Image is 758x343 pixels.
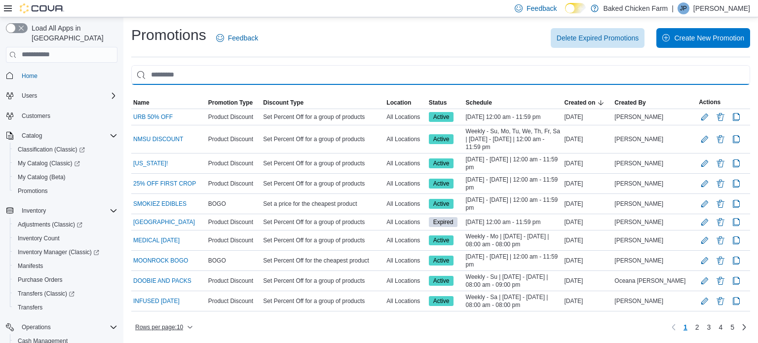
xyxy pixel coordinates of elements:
div: [DATE] [563,275,613,287]
span: [PERSON_NAME] [614,180,663,188]
button: Delete Promotion [715,178,726,190]
input: This is a search bar. As you type, the results lower in the page will automatically filter. [131,65,750,85]
a: Page 3 of 5 [703,319,715,335]
button: Home [2,69,121,83]
span: Transfers [14,302,117,313]
ul: Pagination for table: [680,319,738,335]
span: Active [433,236,450,245]
span: All Locations [386,159,420,167]
a: Page 4 of 5 [715,319,726,335]
button: Delete Promotion [715,133,726,145]
span: Inventory Manager (Classic) [18,248,99,256]
span: Product Discount [208,135,253,143]
a: Page 5 of 5 [726,319,738,335]
button: Clone Promotion [730,255,742,267]
div: [DATE] [563,178,613,190]
span: All Locations [386,135,420,143]
div: Set Percent Off for a group of products [261,133,384,145]
span: Adjustments (Classic) [14,219,117,230]
span: Customers [22,112,50,120]
span: 5 [730,322,734,332]
span: Active [433,199,450,208]
span: All Locations [386,277,420,285]
span: Customers [18,110,117,122]
span: Location [386,99,411,107]
span: Active [429,276,454,286]
span: Operations [18,321,117,333]
a: Inventory Manager (Classic) [14,246,103,258]
span: Transfers (Classic) [18,290,75,298]
a: Feedback [212,28,262,48]
a: 25% OFF FIRST CROP [133,180,196,188]
button: My Catalog (Beta) [10,170,121,184]
h1: Promotions [131,25,206,45]
button: Edit Promotion [699,198,711,210]
span: Catalog [22,132,42,140]
span: Inventory [22,207,46,215]
a: My Catalog (Beta) [14,171,70,183]
span: Promotions [14,185,117,197]
span: BOGO [208,257,226,265]
span: [DATE] - [DATE] | 12:00 am - 11:59 pm [466,155,561,171]
div: [DATE] [563,111,613,123]
span: [DATE] 12:00 am - 11:59 pm [466,113,541,121]
button: Clone Promotion [730,178,742,190]
div: Set a price for the cheapest product [261,198,384,210]
a: INFUSED [DATE] [133,297,180,305]
button: Users [18,90,41,102]
span: Active [433,179,450,188]
span: All Locations [386,218,420,226]
span: Active [433,159,450,168]
button: Status [427,97,464,109]
button: Edit Promotion [699,111,711,123]
div: Set Percent Off for a group of products [261,157,384,169]
span: Delete Expired Promotions [557,33,639,43]
p: Baked Chicken Farm [604,2,668,14]
div: Set Percent Off for the cheapest product [261,255,384,267]
span: Created on [565,99,596,107]
button: Edit Promotion [699,157,711,169]
span: Home [18,70,117,82]
span: [PERSON_NAME] [614,236,663,244]
button: Discount Type [261,97,384,109]
div: [DATE] [563,255,613,267]
span: Classification (Classic) [14,144,117,155]
span: Create New Promotion [674,33,744,43]
span: Catalog [18,130,117,142]
button: Edit Promotion [699,295,711,307]
span: Active [429,158,454,168]
span: Weekly - Sa | [DATE] - [DATE] | 08:00 am - 08:00 pm [466,293,561,309]
span: All Locations [386,113,420,121]
span: Weekly - Mo | [DATE] - [DATE] | 08:00 am - 08:00 pm [466,232,561,248]
button: Name [131,97,206,109]
button: Catalog [18,130,46,142]
button: Customers [2,109,121,123]
div: Set Percent Off for a group of products [261,275,384,287]
a: Inventory Manager (Classic) [10,245,121,259]
span: [PERSON_NAME] [614,159,663,167]
span: Active [429,179,454,189]
a: Home [18,70,41,82]
span: Inventory Count [14,232,117,244]
span: 2 [695,322,699,332]
span: 1 [683,322,687,332]
span: My Catalog (Classic) [14,157,117,169]
a: [GEOGRAPHIC_DATA] [133,218,195,226]
button: Purchase Orders [10,273,121,287]
span: Transfers (Classic) [14,288,117,300]
span: Active [429,296,454,306]
button: Page 1 of 5 [680,319,691,335]
button: Manifests [10,259,121,273]
span: 3 [707,322,711,332]
button: Clone Promotion [730,275,742,287]
span: [PERSON_NAME] [614,297,663,305]
button: Delete Promotion [715,198,726,210]
button: Schedule [464,97,563,109]
span: Load All Apps in [GEOGRAPHIC_DATA] [28,23,117,43]
span: Product Discount [208,277,253,285]
input: Dark Mode [565,3,586,13]
span: Product Discount [208,113,253,121]
button: Delete Promotion [715,234,726,246]
span: Inventory Manager (Classic) [14,246,117,258]
a: Purchase Orders [14,274,67,286]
